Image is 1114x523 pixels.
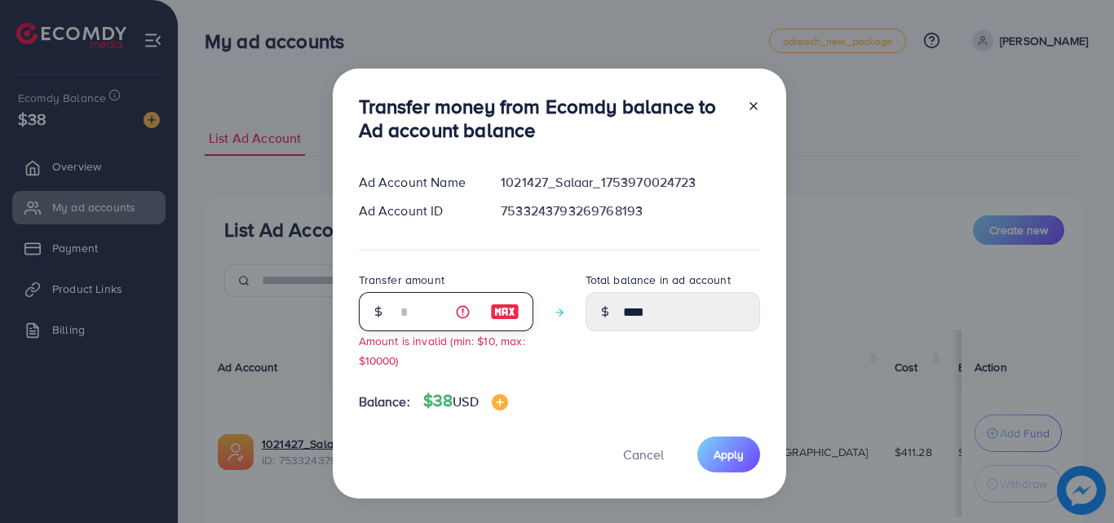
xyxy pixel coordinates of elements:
[697,437,760,472] button: Apply
[490,302,519,321] img: image
[603,437,684,472] button: Cancel
[359,95,734,142] h3: Transfer money from Ecomdy balance to Ad account balance
[714,446,744,463] span: Apply
[359,392,410,411] span: Balance:
[423,391,508,411] h4: $38
[359,333,525,367] small: Amount is invalid (min: $10, max: $10000)
[453,392,478,410] span: USD
[488,173,772,192] div: 1021427_Salaar_1753970024723
[346,173,488,192] div: Ad Account Name
[492,394,508,410] img: image
[346,202,488,220] div: Ad Account ID
[359,272,444,288] label: Transfer amount
[586,272,731,288] label: Total balance in ad account
[488,202,772,220] div: 7533243793269768193
[623,445,664,463] span: Cancel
